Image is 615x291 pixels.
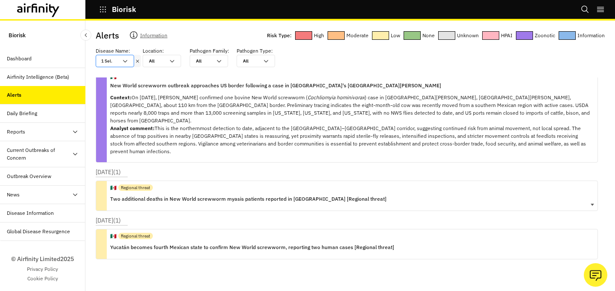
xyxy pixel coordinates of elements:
p: Biorisk [9,27,26,43]
p: Biorisk [112,6,136,13]
p: Pathogen Family : [190,47,229,55]
a: Cookie Policy [27,275,58,282]
p: Information [140,31,167,43]
p: Low [391,31,400,40]
div: 1 Sel. [96,55,122,67]
p: Risk Type: [267,31,292,40]
button: Close Sidebar [80,30,91,41]
p: [DATE] ( 1 ) [96,216,121,225]
p: On [DATE], [PERSON_NAME] confirmed one bovine New World screwworm ( ) case in [GEOGRAPHIC_DATA][P... [110,94,591,155]
p: Regional threat [121,184,150,191]
div: Disease Information [7,209,54,217]
p: 🇲🇽 [110,232,117,240]
div: Current Outbreaks of Concern [7,146,72,162]
p: Disease Name : [96,47,130,55]
div: Outbreak Overview [7,172,51,180]
strong: Context: [110,94,132,101]
div: Global Disease Resurgence [7,228,70,235]
p: Alerts [96,29,119,42]
p: New World screwworm outbreak approaches US border following a case in [GEOGRAPHIC_DATA]'s [GEOGRA... [110,81,591,90]
button: Ask our analysts [584,263,607,287]
div: Daily Briefing [7,110,37,117]
p: High [314,31,324,40]
p: HPAI [501,31,512,40]
em: Cochliomyia hominivorax [307,94,365,101]
div: Reports [7,128,25,136]
div: Airfinity Intelligence (Beta) [7,73,69,81]
p: None [422,31,435,40]
p: Moderate [346,31,369,40]
p: Information [577,31,605,40]
strong: Analyst comment: [110,125,155,131]
div: Dashboard [7,55,32,62]
p: [DATE] ( 1 ) [96,168,121,177]
p: Location : [143,47,164,55]
div: Alerts [7,91,21,99]
div: News [7,191,20,199]
a: Privacy Policy [27,265,58,273]
p: Pathogen Type : [237,47,273,55]
p: © Airfinity Limited 2025 [11,255,74,264]
p: 🇲🇽 [110,184,117,192]
button: Search [581,2,589,17]
button: Biorisk [99,2,136,17]
p: Yucatán becomes fourth Mexican state to confirm New World screwworm, reporting two human cases [R... [110,243,394,252]
p: Unknown [457,31,479,40]
p: Regional threat [121,233,150,239]
p: Two additional deaths in New World screwworm myasis patients reported in [GEOGRAPHIC_DATA] [Regio... [110,194,387,204]
p: Zoonotic [535,31,555,40]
